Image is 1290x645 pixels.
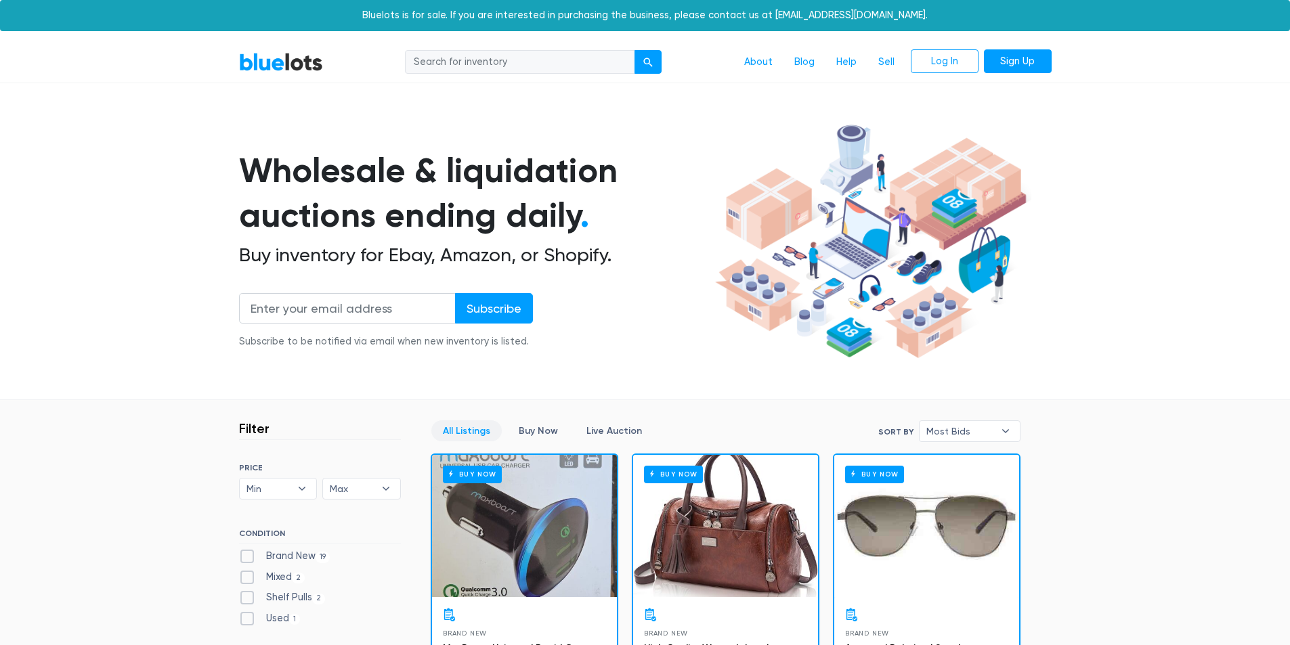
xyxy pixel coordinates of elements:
span: Brand New [644,629,688,637]
a: Sign Up [984,49,1052,74]
label: Used [239,611,301,626]
a: BlueLots [239,52,323,72]
span: Brand New [845,629,889,637]
span: 19 [316,552,330,562]
span: 1 [289,614,301,625]
h6: CONDITION [239,529,401,543]
h6: Buy Now [443,466,502,483]
b: ▾ [288,479,316,499]
a: About [733,49,783,75]
h6: Buy Now [644,466,703,483]
label: Sort By [878,426,913,438]
label: Mixed [239,570,305,585]
h6: PRICE [239,463,401,472]
a: Buy Now [834,455,1019,597]
input: Enter your email address [239,293,456,324]
a: Buy Now [507,420,569,441]
a: Sell [867,49,905,75]
span: Most Bids [926,421,994,441]
span: Brand New [443,629,487,637]
a: Live Auction [575,420,653,441]
span: 2 [292,573,305,583]
input: Subscribe [455,293,533,324]
h6: Buy Now [845,466,904,483]
a: Buy Now [633,455,818,597]
span: Min [246,479,291,499]
h2: Buy inventory for Ebay, Amazon, or Shopify. [239,244,710,267]
a: Blog [783,49,825,75]
span: Max [330,479,374,499]
label: Shelf Pulls [239,590,326,605]
b: ▾ [991,421,1020,441]
b: ▾ [372,479,400,499]
span: 2 [312,594,326,604]
label: Brand New [239,549,330,564]
a: Buy Now [432,455,617,597]
h3: Filter [239,420,270,437]
a: Log In [911,49,979,74]
div: Subscribe to be notified via email when new inventory is listed. [239,334,533,349]
img: hero-ee84e7d0318cb26816c560f6b4441b76977f77a177738b4e94f68c95b2b83dbb.png [710,118,1031,365]
a: All Listings [431,420,502,441]
h1: Wholesale & liquidation auctions ending daily [239,148,710,238]
span: . [580,195,589,236]
input: Search for inventory [405,50,635,74]
a: Help [825,49,867,75]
